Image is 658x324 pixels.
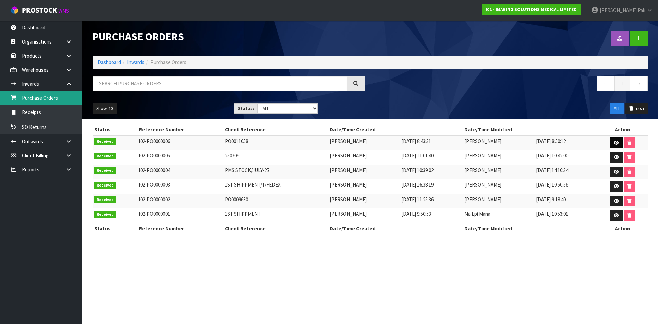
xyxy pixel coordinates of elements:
[610,103,624,114] button: ALL
[614,76,630,91] a: 1
[401,196,434,203] span: [DATE] 11:25:36
[137,150,223,165] td: I02-PO0000005
[401,167,434,173] span: [DATE] 10:39:02
[401,152,434,159] span: [DATE] 11:01:40
[463,223,597,234] th: Date/Time Modified
[401,138,431,144] span: [DATE] 8:43:31
[94,196,116,203] span: Received
[464,211,490,217] span: Ma Epi Mana
[625,103,648,114] button: Trash
[482,4,581,15] a: I02 - IMAGING SOLUTIONS MEDICAL LIMITED
[93,76,347,91] input: Search purchase orders
[330,152,367,159] span: [PERSON_NAME]
[94,211,116,218] span: Received
[597,76,615,91] a: ←
[328,223,463,234] th: Date/Time Created
[597,124,648,135] th: Action
[536,181,568,188] span: [DATE] 10:50:56
[600,7,637,13] span: [PERSON_NAME]
[464,152,501,159] span: [PERSON_NAME]
[127,59,144,65] a: Inwards
[94,167,116,174] span: Received
[137,135,223,150] td: I02-PO0000006
[330,138,367,144] span: [PERSON_NAME]
[328,124,463,135] th: Date/Time Created
[536,152,568,159] span: [DATE] 10:42:00
[375,76,648,93] nav: Page navigation
[22,6,57,15] span: ProStock
[10,6,19,14] img: cube-alt.png
[137,194,223,208] td: I02-PO0000002
[58,8,69,14] small: WMS
[94,182,116,189] span: Received
[464,167,501,173] span: [PERSON_NAME]
[223,208,328,223] td: 1ST SHIPPMENT
[93,31,365,43] h1: Purchase Orders
[486,7,577,12] strong: I02 - IMAGING SOLUTIONS MEDICAL LIMITED
[94,138,116,145] span: Received
[536,167,568,173] span: [DATE] 14:10:34
[223,194,328,208] td: PO0009630
[330,167,367,173] span: [PERSON_NAME]
[137,179,223,194] td: I02-PO0000003
[137,124,223,135] th: Reference Number
[137,223,223,234] th: Reference Number
[238,106,254,111] strong: Status:
[401,211,431,217] span: [DATE] 9:50:53
[137,208,223,223] td: I02-PO0000001
[330,211,367,217] span: [PERSON_NAME]
[98,59,121,65] a: Dashboard
[464,138,501,144] span: [PERSON_NAME]
[94,153,116,160] span: Received
[223,135,328,150] td: PO0011058
[330,196,367,203] span: [PERSON_NAME]
[150,59,186,65] span: Purchase Orders
[464,196,501,203] span: [PERSON_NAME]
[536,196,566,203] span: [DATE] 9:18:40
[93,124,137,135] th: Status
[597,223,648,234] th: Action
[223,124,328,135] th: Client Reference
[464,181,501,188] span: [PERSON_NAME]
[463,124,597,135] th: Date/Time Modified
[638,7,645,13] span: Pak
[223,150,328,165] td: 250709
[536,138,566,144] span: [DATE] 8:50:12
[93,223,137,234] th: Status
[401,181,434,188] span: [DATE] 16:38:19
[223,223,328,234] th: Client Reference
[93,103,117,114] button: Show: 10
[137,165,223,179] td: I02-PO0000004
[223,179,328,194] td: 1ST SHIPPMENT/1/FEDEX
[223,165,328,179] td: PMS STOCK/JULY-25
[630,76,648,91] a: →
[330,181,367,188] span: [PERSON_NAME]
[536,211,568,217] span: [DATE] 10:53:01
